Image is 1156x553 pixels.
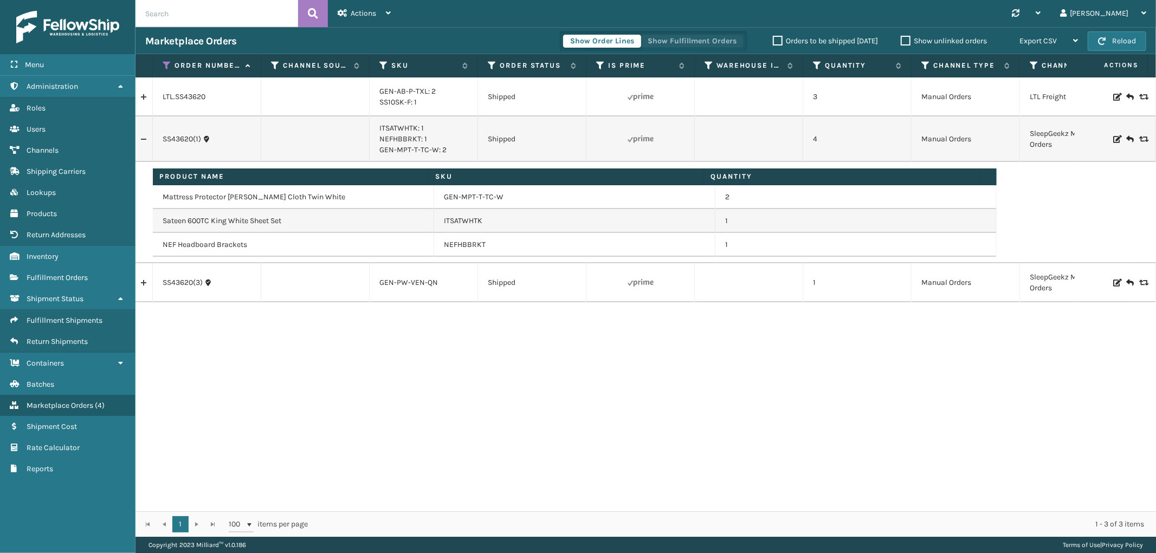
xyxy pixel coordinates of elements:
[478,263,586,302] td: Shipped
[27,209,57,218] span: Products
[27,103,46,113] span: Roles
[27,294,83,303] span: Shipment Status
[1088,31,1146,51] button: Reload
[163,277,203,288] a: SS43620(3)
[1042,61,1107,70] label: Channel
[27,125,46,134] span: Users
[25,60,44,69] span: Menu
[608,61,674,70] label: Is Prime
[1126,277,1133,288] i: Create Return Label
[803,116,912,162] td: 4
[711,172,973,181] label: Quantity
[163,134,201,145] a: SS43620(1)
[27,188,56,197] span: Lookups
[434,185,715,209] td: GEN-MPT-T-TC-W
[716,61,782,70] label: Warehouse Information
[95,401,105,410] span: ( 4 )
[773,36,878,45] label: Orders to be shipped [DATE]
[379,145,447,154] a: GEN-MPT-T-TC-W: 2
[435,172,698,181] label: SKU
[912,263,1020,302] td: Manual Orders
[715,233,997,257] td: 1
[27,337,88,346] span: Return Shipments
[478,116,586,162] td: Shipped
[283,61,348,70] label: Channel Source
[641,35,744,48] button: Show Fulfillment Orders
[1113,93,1120,101] i: Edit
[803,77,912,116] td: 3
[27,443,80,452] span: Rate Calculator
[351,9,376,18] span: Actions
[379,134,427,144] a: NEFHBBRKT: 1
[1113,279,1120,287] i: Edit
[1113,135,1120,143] i: Edit
[27,401,93,410] span: Marketplace Orders
[1126,92,1133,102] i: Create Return Label
[27,273,88,282] span: Fulfillment Orders
[803,263,912,302] td: 1
[163,192,345,203] a: Mattress Protector [PERSON_NAME] Cloth Twin White
[715,209,997,233] td: 1
[1102,541,1143,549] a: Privacy Policy
[27,422,77,431] span: Shipment Cost
[912,116,1020,162] td: Manual Orders
[148,537,246,553] p: Copyright 2023 Milliard™ v 1.0.186
[27,359,64,368] span: Containers
[229,516,308,532] span: items per page
[27,167,86,176] span: Shipping Carriers
[163,216,281,226] a: Sateen 600TC King White Sheet Set
[379,97,417,107] a: SS10SK-F: 1
[175,61,240,70] label: Order Number
[1139,279,1146,287] i: Replace
[1063,537,1143,553] div: |
[379,87,436,96] a: GEN-AB-P-TXL: 2
[391,61,457,70] label: SKU
[159,172,422,181] label: Product Name
[229,519,245,530] span: 100
[27,252,59,261] span: Inventory
[1139,135,1146,143] i: Replace
[379,278,438,287] a: GEN-PW-VEN-QN
[379,123,424,133] a: ITSATWHTK: 1
[323,519,1144,530] div: 1 - 3 of 3 items
[27,146,59,155] span: Channels
[1020,263,1128,302] td: SleepGeekz Manual Orders
[563,35,641,48] button: Show Order Lines
[715,185,997,209] td: 2
[434,209,715,233] td: ITSATWHTK
[478,77,586,116] td: Shipped
[933,61,999,70] label: Channel Type
[16,11,119,43] img: logo
[825,61,890,70] label: Quantity
[163,239,247,250] a: NEF Headboard Brackets
[172,516,189,532] a: 1
[1126,134,1133,145] i: Create Return Label
[27,380,54,389] span: Batches
[1063,541,1100,549] a: Terms of Use
[500,61,565,70] label: Order Status
[145,35,236,48] h3: Marketplace Orders
[912,77,1020,116] td: Manual Orders
[27,230,86,239] span: Return Addresses
[27,82,78,91] span: Administration
[163,92,205,102] a: LTL.SS43620
[1020,116,1128,162] td: SleepGeekz Manual Orders
[1019,36,1057,45] span: Export CSV
[27,464,53,473] span: Reports
[1139,93,1146,101] i: Replace
[901,36,987,45] label: Show unlinked orders
[434,233,715,257] td: NEFHBBRKT
[1020,77,1128,116] td: LTL Freight
[1070,56,1145,74] span: Actions
[27,316,102,325] span: Fulfillment Shipments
